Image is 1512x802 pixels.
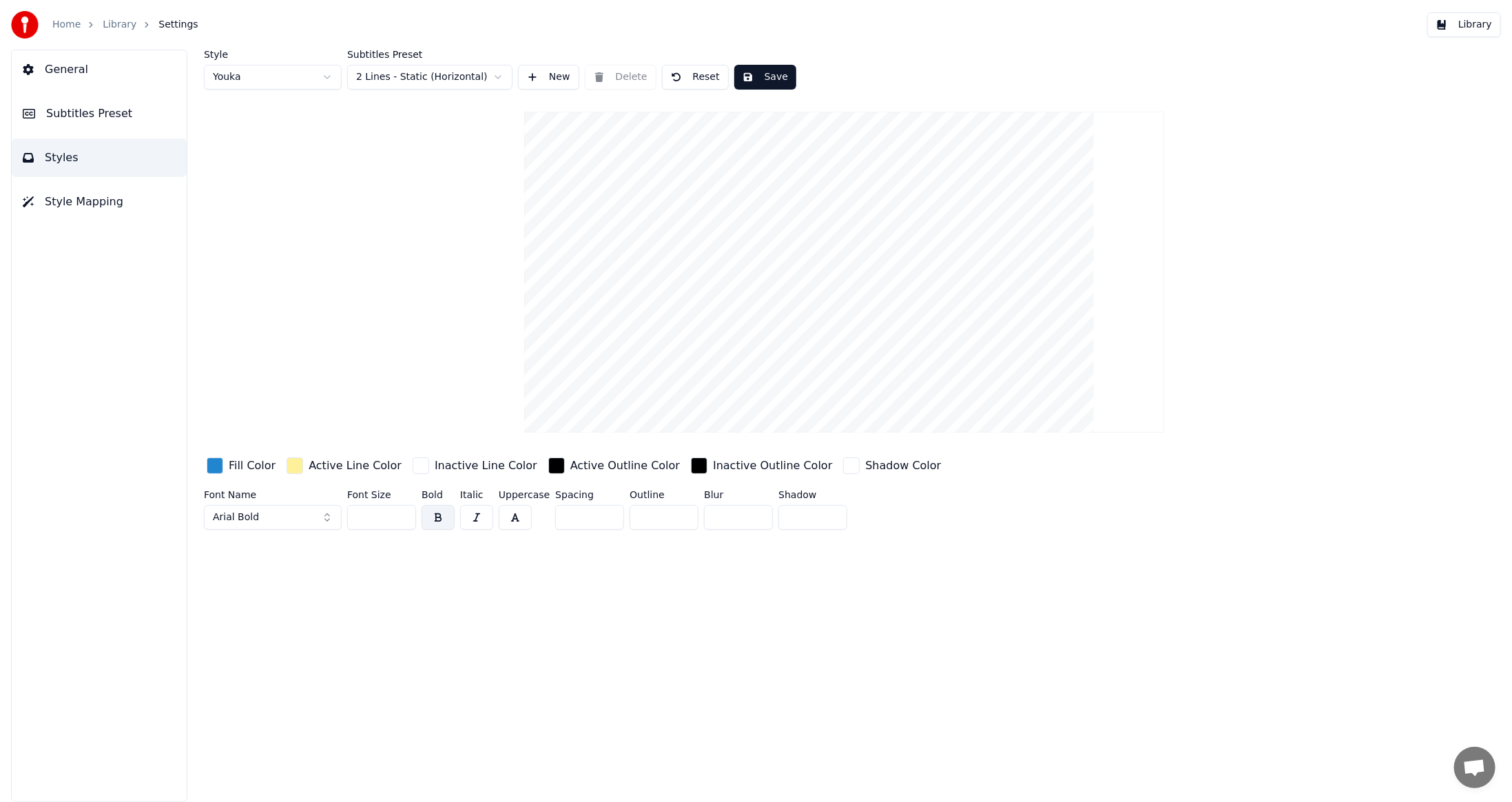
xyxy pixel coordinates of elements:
label: Style [204,50,342,59]
a: Home [52,18,81,32]
label: Uppercase [499,490,550,500]
a: Library [103,18,136,32]
button: New [518,65,579,90]
button: Active Outline Color [546,455,683,477]
span: Subtitles Preset [46,105,132,122]
button: Styles [12,138,187,177]
span: General [45,61,88,78]
span: Arial Bold [213,511,259,524]
label: Subtitles Preset [347,50,512,59]
button: Save [734,65,796,90]
button: General [12,50,187,89]
div: Active Outline Color [570,457,680,474]
label: Outline [630,490,698,500]
label: Italic [460,490,493,500]
label: Spacing [555,490,624,500]
button: Style Mapping [12,183,187,221]
button: Subtitles Preset [12,94,187,133]
label: Shadow [778,490,847,500]
button: Fill Color [204,455,278,477]
div: Open chat [1454,747,1495,788]
button: Shadow Color [840,455,944,477]
img: youka [11,11,39,39]
button: Inactive Outline Color [688,455,835,477]
div: Inactive Outline Color [713,457,832,474]
label: Font Name [204,490,342,500]
label: Font Size [347,490,416,500]
div: Fill Color [229,457,276,474]
span: Settings [158,18,198,32]
span: Style Mapping [45,194,123,210]
button: Active Line Color [284,455,404,477]
button: Library [1427,12,1501,37]
button: Inactive Line Color [410,455,540,477]
div: Active Line Color [309,457,402,474]
div: Inactive Line Color [435,457,537,474]
nav: breadcrumb [52,18,198,32]
span: Styles [45,150,79,166]
button: Reset [662,65,729,90]
label: Blur [704,490,773,500]
label: Bold [422,490,455,500]
div: Shadow Color [865,457,941,474]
